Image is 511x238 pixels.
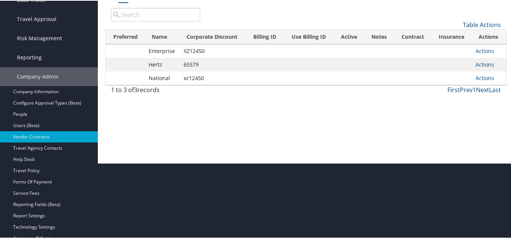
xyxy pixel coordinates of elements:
[134,85,137,93] span: 3
[447,85,460,93] a: First
[432,29,472,44] th: Insurance: activate to sort column ascending
[111,85,200,97] div: 1 to 3 of records
[246,29,284,44] th: Billing ID: activate to sort column descending
[145,29,180,44] th: Name: activate to sort column ascending
[394,29,431,44] th: Contract: activate to sort column ascending
[17,9,56,28] span: Travel Approval
[106,29,145,44] th: Preferred: activate to sort column ascending
[17,67,59,85] span: Company Admin
[180,57,246,71] td: 65579
[145,57,180,71] td: Hertz
[476,60,494,67] a: Actions
[333,29,364,44] th: Active: activate to sort column ascending
[489,85,501,93] a: Last
[17,28,62,47] span: Risk Management
[460,85,473,93] a: Prev
[473,85,476,93] a: 1
[476,74,494,81] a: Actions
[180,29,246,44] th: Corporate Discount: activate to sort column ascending
[17,47,42,66] span: Reporting
[463,20,501,28] a: Table Actions
[180,71,246,84] td: xz12450
[472,29,506,44] th: Actions
[476,47,494,54] a: Actions
[111,7,200,21] input: Search
[476,85,489,93] a: Next
[145,71,180,84] td: National
[145,44,180,57] td: Enterprise
[284,29,333,44] th: Use Billing ID: activate to sort column ascending
[364,29,394,44] th: Notes: activate to sort column ascending
[180,44,246,57] td: XZ12450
